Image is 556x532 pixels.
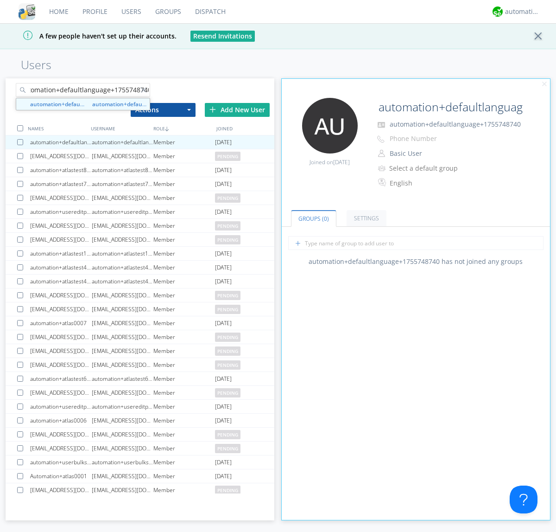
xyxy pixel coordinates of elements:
[30,455,92,469] div: automation+userbulksettings+1755748002
[30,428,92,441] div: [EMAIL_ADDRESS][DOMAIN_NAME]
[92,316,153,330] div: [EMAIL_ADDRESS][DOMAIN_NAME]
[215,486,240,495] span: pending
[92,205,153,218] div: automation+usereditprofile+1755717812
[6,442,274,455] a: [EMAIL_ADDRESS][DOMAIN_NAME][EMAIL_ADDRESS][DOMAIN_NAME]Memberpending
[6,400,274,414] a: automation+usereditprofile+1755748325automation+usereditprofile+1755748325Member[DATE]
[30,358,92,372] div: [EMAIL_ADDRESS][DOMAIN_NAME]
[92,100,207,108] strong: automation+defaultlanguage+1755748740
[215,316,232,330] span: [DATE]
[215,177,232,191] span: [DATE]
[378,177,387,188] img: In groups with Translation enabled, this user's messages will be automatically translated to and ...
[92,469,153,483] div: [EMAIL_ADDRESS][DOMAIN_NAME]
[30,469,92,483] div: Automation+atlas0001
[30,191,92,205] div: [EMAIL_ADDRESS][DOMAIN_NAME]
[215,205,232,219] span: [DATE]
[541,81,548,88] img: cancel.svg
[493,6,503,17] img: d2d01cd9b4174d08988066c6d424eccd
[6,275,274,288] a: automation+atlastest4576616405automation+atlastest4576616405Member[DATE]
[6,163,274,177] a: automation+atlastest8103533828automation+atlastest8103533828Member[DATE]
[282,257,550,266] div: automation+defaultlanguage+1755748740 has not joined any groups
[153,372,215,385] div: Member
[92,302,153,316] div: [EMAIL_ADDRESS][DOMAIN_NAME]
[6,455,274,469] a: automation+userbulksettings+1755748002automation+userbulksettings+1755748002Member[DATE]
[6,205,274,219] a: automation+usereditprofile+1755717812automation+usereditprofile+1755717812Member[DATE]
[6,386,274,400] a: [EMAIL_ADDRESS][DOMAIN_NAME][EMAIL_ADDRESS][DOMAIN_NAME]Memberpending
[92,233,153,246] div: [EMAIL_ADDRESS][DOMAIN_NAME]
[30,386,92,399] div: [EMAIL_ADDRESS][DOMAIN_NAME]
[6,469,274,483] a: Automation+atlas0001[EMAIL_ADDRESS][DOMAIN_NAME]Member[DATE]
[390,120,521,128] span: automation+defaultlanguage+1755748740
[215,346,240,356] span: pending
[347,210,386,226] a: Settings
[30,316,92,330] div: automation+atlas0007
[390,179,467,188] div: English
[30,275,92,288] div: automation+atlastest4576616405
[7,32,177,40] span: A few people haven't set up their accounts.
[153,344,215,358] div: Member
[92,177,153,191] div: automation+atlastest7815451990
[153,428,215,441] div: Member
[215,305,240,314] span: pending
[92,247,153,260] div: automation+atlastest1971468035
[153,219,215,232] div: Member
[386,147,479,160] button: Basic User
[92,344,153,358] div: [EMAIL_ADDRESS][DOMAIN_NAME]
[153,442,215,455] div: Member
[6,330,274,344] a: [EMAIL_ADDRESS][DOMAIN_NAME][EMAIL_ADDRESS][DOMAIN_NAME]Memberpending
[6,177,274,191] a: automation+atlastest7815451990automation+atlastest7815451990Member[DATE]
[6,135,274,149] a: automation+defaultlanguage+1755748740automation+defaultlanguage+1755748740Member[DATE]
[92,149,153,163] div: [EMAIL_ADDRESS][DOMAIN_NAME]
[215,247,232,261] span: [DATE]
[30,163,92,177] div: automation+atlastest8103533828
[215,400,232,414] span: [DATE]
[215,388,240,397] span: pending
[153,177,215,191] div: Member
[30,302,92,316] div: [EMAIL_ADDRESS][DOMAIN_NAME]
[30,135,92,149] div: automation+defaultlanguage+1755748740
[378,150,385,157] img: person-outline.svg
[30,330,92,344] div: [EMAIL_ADDRESS][DOMAIN_NAME]
[153,483,215,497] div: Member
[209,106,216,113] img: plus.svg
[510,486,537,513] iframe: Toggle Customer Support
[6,219,274,233] a: [EMAIL_ADDRESS][DOMAIN_NAME][EMAIL_ADDRESS][DOMAIN_NAME]Memberpending
[310,158,350,166] span: Joined on
[153,163,215,177] div: Member
[190,31,255,42] button: Resend Invitations
[92,275,153,288] div: automation+atlastest4576616405
[215,291,240,300] span: pending
[25,122,88,135] div: NAMES
[30,483,92,497] div: [EMAIL_ADDRESS][DOMAIN_NAME]
[215,163,232,177] span: [DATE]
[30,288,92,302] div: [EMAIL_ADDRESS][DOMAIN_NAME]
[6,261,274,275] a: automation+atlastest4739868024automation+atlastest4739868024Member[DATE]
[30,247,92,260] div: automation+atlastest1971468035
[6,288,274,302] a: [EMAIL_ADDRESS][DOMAIN_NAME][EMAIL_ADDRESS][DOMAIN_NAME]Memberpending
[6,247,274,261] a: automation+atlastest1971468035automation+atlastest1971468035Member[DATE]
[6,428,274,442] a: [EMAIL_ADDRESS][DOMAIN_NAME][EMAIL_ADDRESS][DOMAIN_NAME]Memberpending
[30,219,92,232] div: [EMAIL_ADDRESS][DOMAIN_NAME]
[88,122,151,135] div: USERNAME
[6,344,274,358] a: [EMAIL_ADDRESS][DOMAIN_NAME][EMAIL_ADDRESS][DOMAIN_NAME]Memberpending
[92,288,153,302] div: [EMAIL_ADDRESS][DOMAIN_NAME]
[30,149,92,163] div: [EMAIL_ADDRESS][DOMAIN_NAME]
[30,344,92,358] div: [EMAIL_ADDRESS][DOMAIN_NAME]
[215,235,240,244] span: pending
[153,233,215,246] div: Member
[153,469,215,483] div: Member
[215,221,240,231] span: pending
[92,135,153,149] div: automation+defaultlanguage+1755748740
[153,455,215,469] div: Member
[30,414,92,427] div: automation+atlas0006
[92,414,153,427] div: [EMAIL_ADDRESS][DOMAIN_NAME]
[92,483,153,497] div: [EMAIL_ADDRESS][DOMAIN_NAME]
[153,149,215,163] div: Member
[377,135,385,143] img: phone-outline.svg
[215,360,240,370] span: pending
[153,205,215,218] div: Member
[215,469,232,483] span: [DATE]
[153,247,215,260] div: Member
[215,455,232,469] span: [DATE]
[30,100,145,108] strong: automation+defaultlanguage+1755748740
[302,98,358,154] img: 373638.png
